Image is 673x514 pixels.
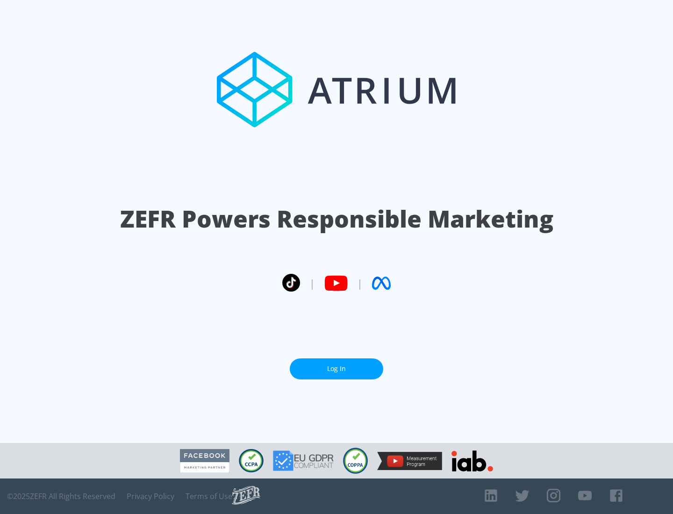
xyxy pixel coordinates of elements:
img: GDPR Compliant [273,450,334,471]
span: © 2025 ZEFR All Rights Reserved [7,492,115,501]
img: Facebook Marketing Partner [180,449,229,473]
a: Terms of Use [186,492,232,501]
img: CCPA Compliant [239,449,264,472]
img: YouTube Measurement Program [377,452,442,470]
span: | [309,276,315,290]
img: IAB [451,450,493,471]
h1: ZEFR Powers Responsible Marketing [120,203,553,235]
span: | [357,276,363,290]
a: Log In [290,358,383,379]
img: COPPA Compliant [343,448,368,474]
a: Privacy Policy [127,492,174,501]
